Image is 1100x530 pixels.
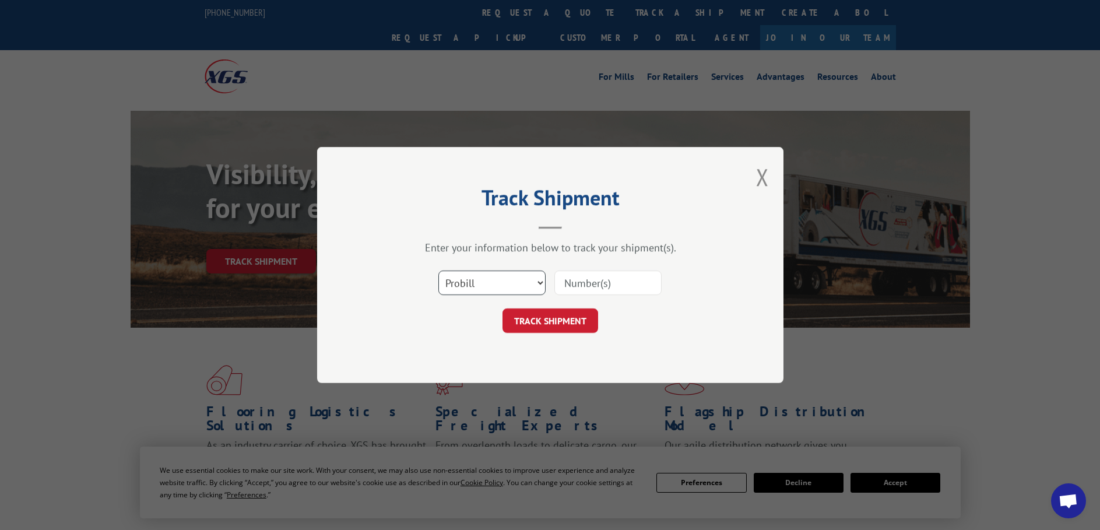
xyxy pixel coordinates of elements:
h2: Track Shipment [375,189,725,212]
div: Enter your information below to track your shipment(s). [375,241,725,254]
button: Close modal [756,162,769,192]
input: Number(s) [554,271,662,295]
button: TRACK SHIPMENT [502,308,598,333]
div: Open chat [1051,483,1086,518]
